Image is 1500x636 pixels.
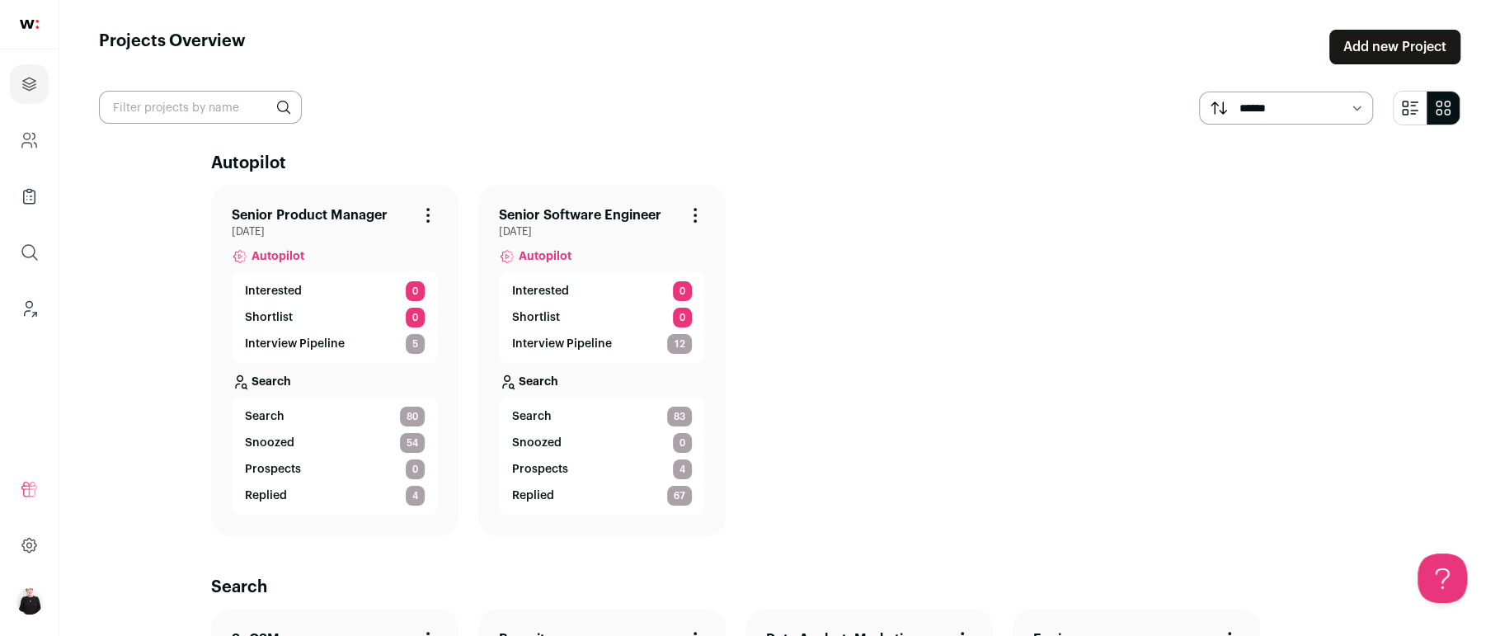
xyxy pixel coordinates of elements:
[499,225,705,238] span: [DATE]
[512,283,569,299] p: Interested
[20,20,39,29] img: wellfound-shorthand-0d5821cbd27db2630d0214b213865d53afaa358527fdda9d0ea32b1df1b89c2c.svg
[1418,554,1467,603] iframe: Toggle Customer Support
[245,334,425,354] a: Interview Pipeline 5
[667,486,692,506] span: 67
[211,152,1349,175] h2: Autopilot
[16,588,43,615] button: Open dropdown
[406,334,425,354] span: 5
[499,238,705,271] a: Autopilot
[673,459,692,479] span: 4
[10,289,49,328] a: Leads (Backoffice)
[512,433,692,453] a: Snoozed 0
[245,488,287,504] p: Replied
[673,308,692,327] span: 0
[245,433,425,453] a: Snoozed 54
[16,588,43,615] img: 9240684-medium_jpg
[245,281,425,301] a: Interested 0
[400,407,425,426] span: 80
[245,435,294,451] p: Snoozed
[406,281,425,301] span: 0
[252,374,291,390] p: Search
[519,248,571,265] span: Autopilot
[99,91,302,124] input: Filter projects by name
[232,238,438,271] a: Autopilot
[499,205,661,225] a: Senior Software Engineer
[512,407,692,426] a: Search 83
[512,308,692,327] a: Shortlist 0
[667,334,692,354] span: 12
[10,177,49,216] a: Company Lists
[512,336,612,352] p: Interview Pipeline
[512,334,692,354] a: Interview Pipeline 12
[406,308,425,327] span: 0
[252,248,304,265] span: Autopilot
[512,486,692,506] a: Replied 67
[512,408,552,425] span: Search
[245,283,302,299] p: Interested
[245,408,284,425] span: Search
[232,364,438,397] a: Search
[10,120,49,160] a: Company and ATS Settings
[512,461,568,478] p: Prospects
[245,308,425,327] a: Shortlist 0
[512,281,692,301] a: Interested 0
[667,407,692,426] span: 83
[245,486,425,506] a: Replied 4
[1329,30,1460,64] a: Add new Project
[245,459,425,479] a: Prospects 0
[406,486,425,506] span: 4
[512,459,692,479] a: Prospects 4
[512,435,562,451] p: Snoozed
[673,433,692,453] span: 0
[232,205,388,225] a: Senior Product Manager
[400,433,425,453] span: 54
[211,576,1349,599] h2: Search
[245,407,425,426] a: Search 80
[512,309,560,326] p: Shortlist
[673,281,692,301] span: 0
[10,64,49,104] a: Projects
[245,461,301,478] p: Prospects
[685,205,705,225] button: Project Actions
[99,30,246,64] h1: Projects Overview
[519,374,558,390] p: Search
[245,309,293,326] p: Shortlist
[512,488,554,504] p: Replied
[418,205,438,225] button: Project Actions
[499,364,705,397] a: Search
[232,225,438,238] span: [DATE]
[245,336,345,352] p: Interview Pipeline
[406,459,425,479] span: 0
